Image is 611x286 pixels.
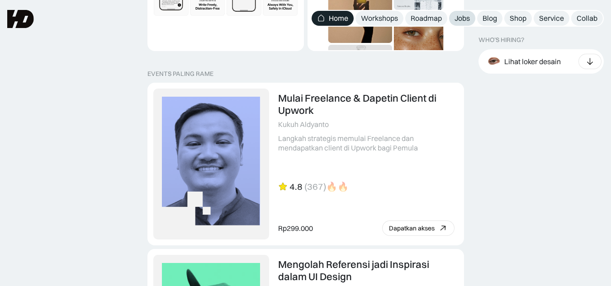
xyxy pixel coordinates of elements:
a: Service [534,11,569,26]
div: Lihat loker desain [504,56,561,66]
div: Workshops [361,14,398,23]
div: Service [539,14,564,23]
a: Jobs [449,11,475,26]
a: Workshops [355,11,403,26]
div: Roadmap [411,14,442,23]
div: Blog [483,14,497,23]
div: Dapatkan akses [389,225,435,232]
a: Roadmap [405,11,447,26]
div: Rp299.000 [278,224,313,233]
div: Home [329,14,348,23]
div: Collab [577,14,597,23]
div: EVENTS PALING RAME [147,70,213,78]
a: Collab [571,11,603,26]
a: Shop [504,11,532,26]
a: Home [312,11,354,26]
div: WHO’S HIRING? [478,36,524,44]
a: Blog [477,11,502,26]
div: Shop [510,14,526,23]
a: Dapatkan akses [382,220,455,236]
div: Jobs [455,14,470,23]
